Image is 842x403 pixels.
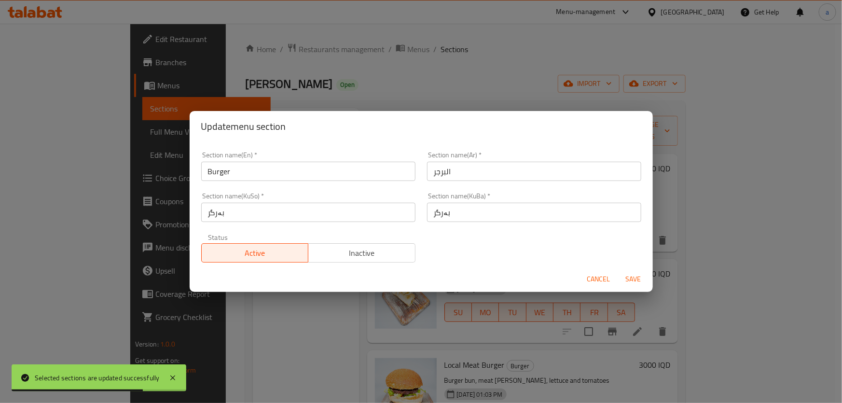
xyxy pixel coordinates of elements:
[201,162,415,181] input: Please enter section name(en)
[312,246,412,260] span: Inactive
[618,270,649,288] button: Save
[201,203,415,222] input: Please enter section name(KuSo)
[587,273,610,285] span: Cancel
[201,119,641,134] h2: Update menu section
[622,273,645,285] span: Save
[35,373,159,383] div: Selected sections are updated successfully
[308,243,415,263] button: Inactive
[427,203,641,222] input: Please enter section name(KuBa)
[201,243,309,263] button: Active
[427,162,641,181] input: Please enter section name(ar)
[206,246,305,260] span: Active
[583,270,614,288] button: Cancel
